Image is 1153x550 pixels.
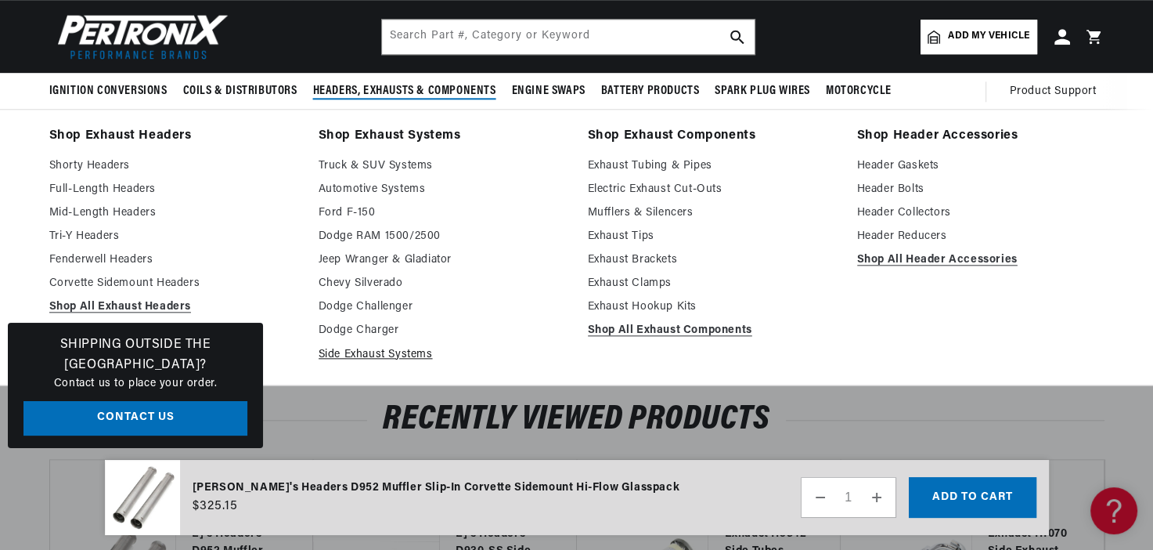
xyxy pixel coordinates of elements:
[49,204,297,223] a: Mid-Length Headers
[1010,83,1097,100] span: Product Support
[504,73,593,110] summary: Engine Swaps
[305,73,504,110] summary: Headers, Exhausts & Components
[23,335,247,375] h3: Shipping Outside the [GEOGRAPHIC_DATA]?
[319,251,566,270] a: Jeep Wranger & Gladiator
[319,125,566,147] a: Shop Exhaust Systems
[909,477,1036,518] button: Add to cart
[319,227,566,246] a: Dodge RAM 1500/2500
[857,125,1104,147] a: Shop Header Accessories
[588,125,835,147] a: Shop Exhaust Components
[512,83,586,100] span: Engine Swaps
[715,83,810,100] span: Spark Plug Wires
[588,274,835,293] a: Exhaust Clamps
[588,157,835,175] a: Exhaust Tubing & Pipes
[49,73,175,110] summary: Ignition Conversions
[23,375,247,393] p: Contact us to place your order.
[707,73,818,110] summary: Spark Plug Wires
[49,274,297,293] a: Corvette Sidemount Headers
[319,321,566,340] a: Dodge Charger
[857,204,1104,223] a: Header Collectors
[49,9,229,63] img: Pertronix
[49,405,1104,435] h2: RECENTLY VIEWED PRODUCTS
[49,157,297,175] a: Shorty Headers
[588,180,835,199] a: Electric Exhaust Cut-Outs
[319,204,566,223] a: Ford F-150
[49,180,297,199] a: Full-Length Headers
[593,73,708,110] summary: Battery Products
[826,83,892,100] span: Motorcycle
[183,83,297,100] span: Coils & Distributors
[49,125,297,147] a: Shop Exhaust Headers
[319,274,566,293] a: Chevy Silverado
[857,157,1104,175] a: Header Gaskets
[948,29,1029,44] span: Add my vehicle
[588,227,835,246] a: Exhaust Tips
[49,298,297,317] a: Shop All Exhaust Headers
[319,298,566,317] a: Dodge Challenger
[105,460,180,536] img: Doug's Headers D952 Muffler Slip-In Corvette Sidemount Hi-Flow Glasspack
[857,251,1104,270] a: Shop All Header Accessories
[193,497,238,516] span: $325.15
[23,401,247,436] a: Contact Us
[720,20,755,54] button: search button
[382,20,755,54] input: Search Part #, Category or Keyword
[49,227,297,246] a: Tri-Y Headers
[193,479,680,497] div: [PERSON_NAME]'s Headers D952 Muffler Slip-In Corvette Sidemount Hi-Flow Glasspack
[1010,73,1104,110] summary: Product Support
[313,83,496,100] span: Headers, Exhausts & Components
[588,251,835,270] a: Exhaust Brackets
[588,204,835,223] a: Mufflers & Silencers
[175,73,305,110] summary: Coils & Distributors
[921,20,1036,54] a: Add my vehicle
[818,73,899,110] summary: Motorcycle
[319,180,566,199] a: Automotive Systems
[857,227,1104,246] a: Header Reducers
[588,321,835,340] a: Shop All Exhaust Components
[857,180,1104,199] a: Header Bolts
[49,83,168,100] span: Ignition Conversions
[601,83,700,100] span: Battery Products
[319,157,566,175] a: Truck & SUV Systems
[319,346,566,364] a: Side Exhaust Systems
[588,298,835,317] a: Exhaust Hookup Kits
[49,251,297,270] a: Fenderwell Headers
